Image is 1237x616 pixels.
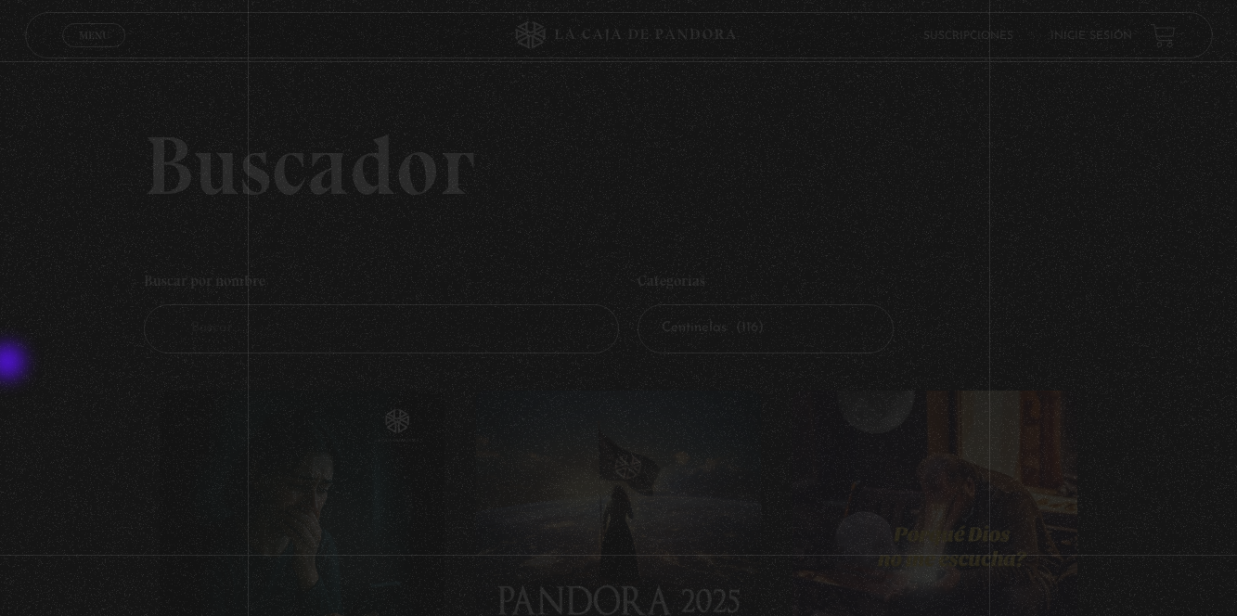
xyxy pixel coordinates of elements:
span: Cerrar [72,45,116,58]
h4: Categorías [638,263,894,305]
h2: Buscador [144,123,1213,207]
a: Suscripciones [922,31,1012,42]
a: Inicie sesión [1050,31,1131,42]
a: View your shopping cart [1150,23,1175,48]
span: Menu [78,30,109,41]
h4: Buscar por nombre [144,263,619,305]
